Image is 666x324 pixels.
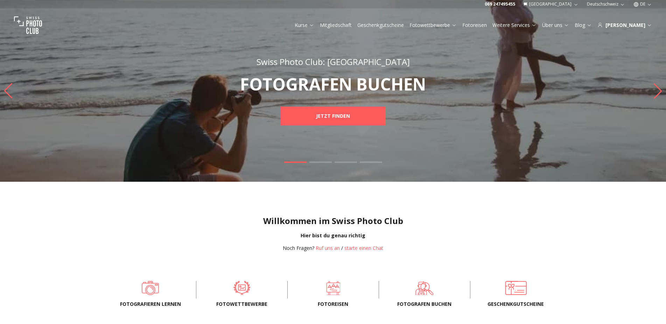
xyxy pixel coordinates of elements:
[281,107,386,125] a: JETZT FINDEN
[542,22,569,29] a: Über uns
[116,301,185,308] span: Fotografieren lernen
[462,22,487,29] a: Fotoreisen
[317,20,355,30] button: Mitgliedschaft
[295,22,314,29] a: Kurse
[320,22,352,29] a: Mitgliedschaft
[208,301,276,308] span: Fotowettbewerbe
[316,245,340,251] a: Ruf uns an
[6,232,660,239] div: Hier bist du genau richtig
[355,20,407,30] button: Geschenkgutscheine
[116,281,185,295] a: Fotografieren lernen
[409,22,457,29] a: Fotowettbewerbe
[299,281,367,295] a: Fotoreisen
[597,22,652,29] div: [PERSON_NAME]
[575,22,592,29] a: Blog
[572,20,595,30] button: Blog
[299,301,367,308] span: Fotoreisen
[492,22,537,29] a: Weitere Services
[344,245,383,252] button: starte einen Chat
[490,20,539,30] button: Weitere Services
[485,1,515,7] a: 069 247495455
[210,76,456,93] p: FOTOGRAFEN BUCHEN
[407,20,460,30] button: Fotowettbewerbe
[390,301,459,308] span: FOTOGRAFEN BUCHEN
[208,281,276,295] a: Fotowettbewerbe
[283,245,314,251] span: Noch Fragen?
[482,281,550,295] a: Geschenkgutscheine
[390,281,459,295] a: FOTOGRAFEN BUCHEN
[14,11,42,39] img: Swiss photo club
[316,113,350,120] b: JETZT FINDEN
[292,20,317,30] button: Kurse
[460,20,490,30] button: Fotoreisen
[6,215,660,226] h1: Willkommen im Swiss Photo Club
[283,245,383,252] div: /
[539,20,572,30] button: Über uns
[257,56,410,67] span: Swiss Photo Club: [GEOGRAPHIC_DATA]
[482,301,550,308] span: Geschenkgutscheine
[357,22,404,29] a: Geschenkgutscheine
